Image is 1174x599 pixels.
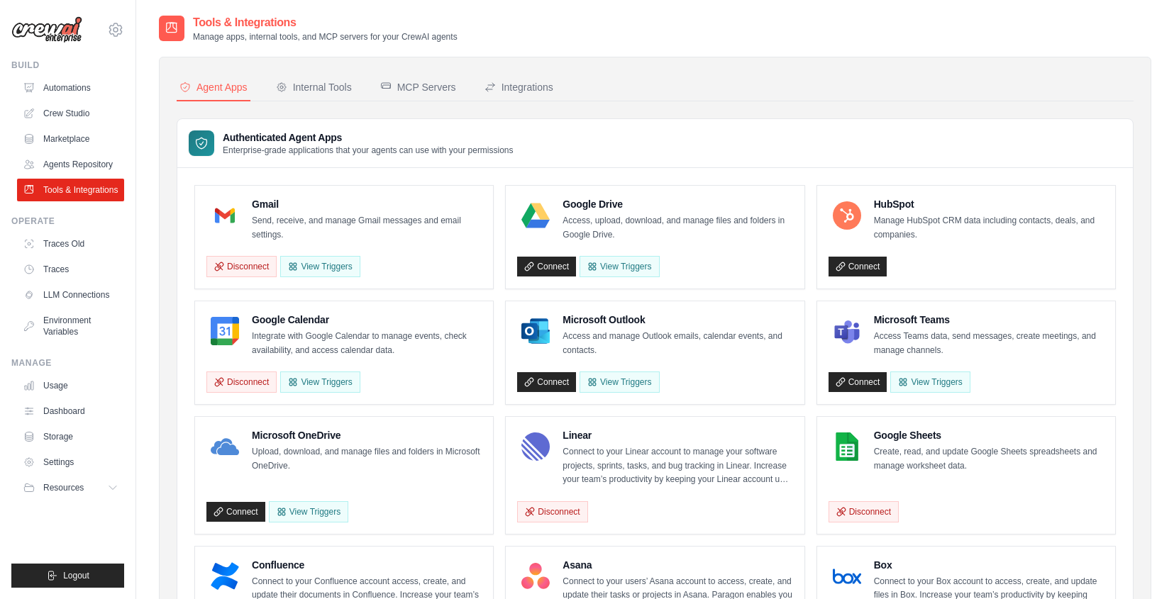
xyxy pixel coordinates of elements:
[377,74,459,101] button: MCP Servers
[252,428,482,442] h4: Microsoft OneDrive
[211,317,239,345] img: Google Calendar Logo
[521,201,550,230] img: Google Drive Logo
[177,74,250,101] button: Agent Apps
[829,372,887,392] a: Connect
[563,428,792,442] h4: Linear
[563,313,792,327] h4: Microsoft Outlook
[11,564,124,588] button: Logout
[276,80,352,94] div: Internal Tools
[11,215,124,227] div: Operate
[482,74,556,101] button: Integrations
[17,179,124,201] a: Tools & Integrations
[280,256,360,277] : View Triggers
[874,197,1104,211] h4: HubSpot
[223,130,514,145] h3: Authenticated Agent Apps
[17,258,124,281] a: Traces
[252,214,482,242] p: Send, receive, and manage Gmail messages and email settings.
[521,317,550,345] img: Microsoft Outlook Logo
[833,432,861,461] img: Google Sheets Logo
[11,60,124,71] div: Build
[829,257,887,276] a: Connect
[269,501,348,522] : View Triggers
[273,74,355,101] button: Internal Tools
[17,128,124,150] a: Marketplace
[17,102,124,125] a: Crew Studio
[563,330,792,357] p: Access and manage Outlook emails, calendar events, and contacts.
[17,425,124,448] a: Storage
[580,256,659,277] : View Triggers
[517,501,587,522] button: Disconnect
[252,313,482,327] h4: Google Calendar
[211,201,239,230] img: Gmail Logo
[43,482,84,493] span: Resources
[17,374,124,397] a: Usage
[833,201,861,230] img: HubSpot Logo
[223,145,514,156] p: Enterprise-grade applications that your agents can use with your permissions
[206,502,265,522] a: Connect
[380,80,456,94] div: MCP Servers
[517,372,576,392] a: Connect
[206,256,277,277] button: Disconnect
[521,432,550,461] img: Linear Logo
[833,562,861,590] img: Box Logo
[252,330,482,357] p: Integrate with Google Calendar to manage events, check availability, and access calendar data.
[563,197,792,211] h4: Google Drive
[17,476,124,499] button: Resources
[252,445,482,473] p: Upload, download, and manage files and folders in Microsoft OneDrive.
[193,14,458,31] h2: Tools & Integrations
[252,558,482,572] h4: Confluence
[280,371,360,393] button: View Triggers
[484,80,553,94] div: Integrations
[179,80,248,94] div: Agent Apps
[580,371,659,393] : View Triggers
[563,445,792,487] p: Connect to your Linear account to manage your software projects, sprints, tasks, and bug tracking...
[874,445,1104,473] p: Create, read, and update Google Sheets spreadsheets and manage worksheet data.
[829,501,899,522] button: Disconnect
[11,16,82,43] img: Logo
[874,558,1104,572] h4: Box
[17,309,124,343] a: Environment Variables
[211,562,239,590] img: Confluence Logo
[874,313,1104,327] h4: Microsoft Teams
[63,570,89,581] span: Logout
[17,400,124,422] a: Dashboard
[11,357,124,369] div: Manage
[1103,531,1174,599] iframe: Chat Widget
[563,214,792,242] p: Access, upload, download, and manage files and folders in Google Drive.
[521,562,550,590] img: Asana Logo
[17,451,124,474] a: Settings
[563,558,792,572] h4: Asana
[874,330,1104,357] p: Access Teams data, send messages, create meetings, and manage channels.
[517,257,576,276] a: Connect
[206,371,277,393] button: Disconnect
[890,371,970,393] : View Triggers
[252,197,482,211] h4: Gmail
[833,317,861,345] img: Microsoft Teams Logo
[211,432,239,461] img: Microsoft OneDrive Logo
[874,214,1104,242] p: Manage HubSpot CRM data including contacts, deals, and companies.
[17,233,124,255] a: Traces Old
[17,77,124,99] a: Automations
[874,428,1104,442] h4: Google Sheets
[17,153,124,176] a: Agents Repository
[193,31,458,43] p: Manage apps, internal tools, and MCP servers for your CrewAI agents
[17,284,124,306] a: LLM Connections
